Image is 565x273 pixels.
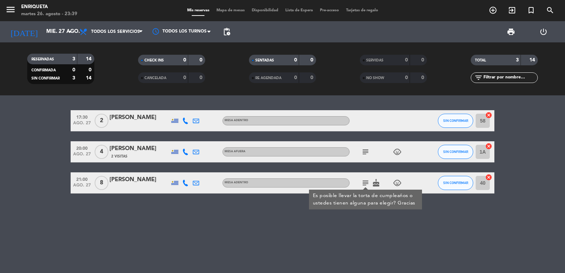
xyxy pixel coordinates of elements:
[21,4,77,11] div: Enriqueta
[438,176,473,190] button: SIN CONFIRMAR
[438,114,473,128] button: SIN CONFIRMAR
[225,181,248,184] span: MESA ADENTRO
[316,8,343,12] span: Pre-acceso
[366,59,383,62] span: SERVIDAS
[507,28,515,36] span: print
[5,4,16,17] button: menu
[95,145,108,159] span: 4
[5,4,16,15] i: menu
[225,119,248,122] span: MESA ADENTRO
[255,59,274,62] span: SENTADAS
[72,76,75,81] strong: 3
[31,77,60,80] span: SIN CONFIRMAR
[393,148,402,156] i: child_care
[529,58,536,63] strong: 14
[489,6,497,14] i: add_circle_outline
[91,29,140,34] span: Todos los servicios
[485,143,492,150] i: cancel
[73,175,91,183] span: 21:00
[200,75,204,80] strong: 0
[443,119,468,123] span: SIN CONFIRMAR
[183,75,186,80] strong: 0
[405,58,408,63] strong: 0
[109,175,169,184] div: [PERSON_NAME]
[443,150,468,154] span: SIN CONFIRMAR
[421,58,426,63] strong: 0
[31,69,56,72] span: CONFIRMADA
[343,8,382,12] span: Tarjetas de regalo
[361,179,370,187] i: subject
[73,121,91,129] span: ago. 27
[474,73,483,82] i: filter_list
[310,75,315,80] strong: 0
[213,8,248,12] span: Mapa de mesas
[443,181,468,185] span: SIN CONFIRMAR
[111,154,127,159] span: 2 Visitas
[546,6,554,14] i: search
[366,76,384,80] span: NO SHOW
[438,145,473,159] button: SIN CONFIRMAR
[313,192,418,207] div: Es posible llevar la torta de cumpleaños o ustedes tienen alguna para elegir? Gracias
[184,8,213,12] span: Mis reservas
[89,67,93,72] strong: 0
[372,179,380,187] i: cake
[222,28,231,36] span: pending_actions
[95,176,108,190] span: 8
[144,59,164,62] span: CHECK INS
[21,11,77,18] div: martes 26. agosto - 23:39
[72,57,75,61] strong: 3
[310,58,315,63] strong: 0
[393,179,402,187] i: child_care
[361,148,370,156] i: subject
[282,8,316,12] span: Lista de Espera
[109,144,169,153] div: [PERSON_NAME]
[527,21,560,42] div: LOG OUT
[31,58,54,61] span: RESERVADAS
[72,67,75,72] strong: 0
[86,76,93,81] strong: 14
[405,75,408,80] strong: 0
[255,76,281,80] span: RE AGENDADA
[73,183,91,191] span: ago. 27
[248,8,282,12] span: Disponibilidad
[294,58,297,63] strong: 0
[66,28,74,36] i: arrow_drop_down
[485,174,492,181] i: cancel
[516,58,519,63] strong: 3
[508,6,516,14] i: exit_to_app
[5,24,43,40] i: [DATE]
[95,114,108,128] span: 2
[73,113,91,121] span: 17:30
[483,74,537,82] input: Filtrar por nombre...
[183,58,186,63] strong: 0
[73,152,91,160] span: ago. 27
[539,28,548,36] i: power_settings_new
[200,58,204,63] strong: 0
[144,76,166,80] span: CANCELADA
[485,112,492,119] i: cancel
[109,113,169,122] div: [PERSON_NAME]
[73,144,91,152] span: 20:00
[421,75,426,80] strong: 0
[225,150,245,153] span: MESA AFUERA
[86,57,93,61] strong: 14
[294,75,297,80] strong: 0
[475,59,486,62] span: TOTAL
[527,6,535,14] i: turned_in_not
